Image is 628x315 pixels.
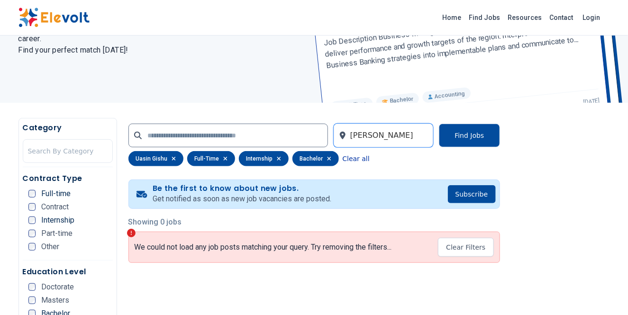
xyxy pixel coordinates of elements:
p: Showing 0 jobs [128,216,500,228]
a: Find Jobs [465,10,504,25]
span: Masters [41,297,69,304]
button: Clear Filters [438,238,493,257]
h2: Explore exciting roles with leading companies and take the next big step in your career. Find you... [18,22,303,56]
input: Part-time [28,230,36,237]
button: Find Jobs [439,124,500,147]
div: uasin gishu [128,151,183,166]
input: Other [28,243,36,251]
div: bachelor [292,151,339,166]
h4: Be the first to know about new jobs. [153,184,331,193]
img: Elevolt [18,8,90,27]
input: Contract [28,203,36,211]
button: Subscribe [448,185,496,203]
span: Doctorate [41,283,74,291]
p: We could not load any job posts matching your query. Try removing the filters... [135,243,392,252]
h5: Education Level [23,266,113,278]
h5: Category [23,122,113,134]
a: Home [439,10,465,25]
input: Full-time [28,190,36,198]
span: Part-time [41,230,73,237]
p: Get notified as soon as new job vacancies are posted. [153,193,331,205]
a: Contact [546,10,577,25]
a: Resources [504,10,546,25]
div: internship [239,151,289,166]
span: Contract [41,203,69,211]
span: Internship [41,216,74,224]
iframe: Chat Widget [581,270,628,315]
h5: Contract Type [23,173,113,184]
a: Login [577,8,606,27]
input: Doctorate [28,283,36,291]
span: Full-time [41,190,71,198]
span: Other [41,243,59,251]
button: Clear all [343,151,370,166]
input: Masters [28,297,36,304]
div: full-time [187,151,235,166]
input: Internship [28,216,36,224]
